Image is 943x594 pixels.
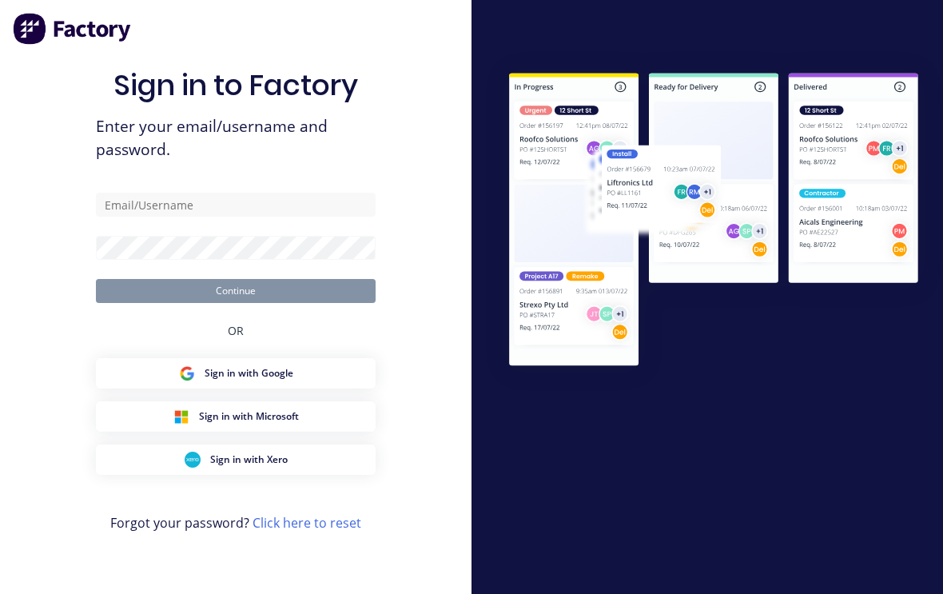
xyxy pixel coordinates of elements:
a: Click here to reset [253,514,361,532]
h1: Sign in to Factory [113,68,358,102]
button: Continue [96,279,376,303]
input: Email/Username [96,193,376,217]
button: Xero Sign inSign in with Xero [96,445,376,475]
button: Microsoft Sign inSign in with Microsoft [96,401,376,432]
span: Sign in with Google [205,366,293,381]
img: Google Sign in [179,365,195,381]
img: Microsoft Sign in [173,409,189,425]
div: OR [228,303,244,358]
img: Sign in [484,50,943,393]
img: Xero Sign in [185,452,201,468]
span: Sign in with Xero [210,452,288,467]
span: Sign in with Microsoft [199,409,299,424]
img: Factory [13,13,133,45]
span: Forgot your password? [110,513,361,532]
button: Google Sign inSign in with Google [96,358,376,389]
span: Enter your email/username and password. [96,115,376,161]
